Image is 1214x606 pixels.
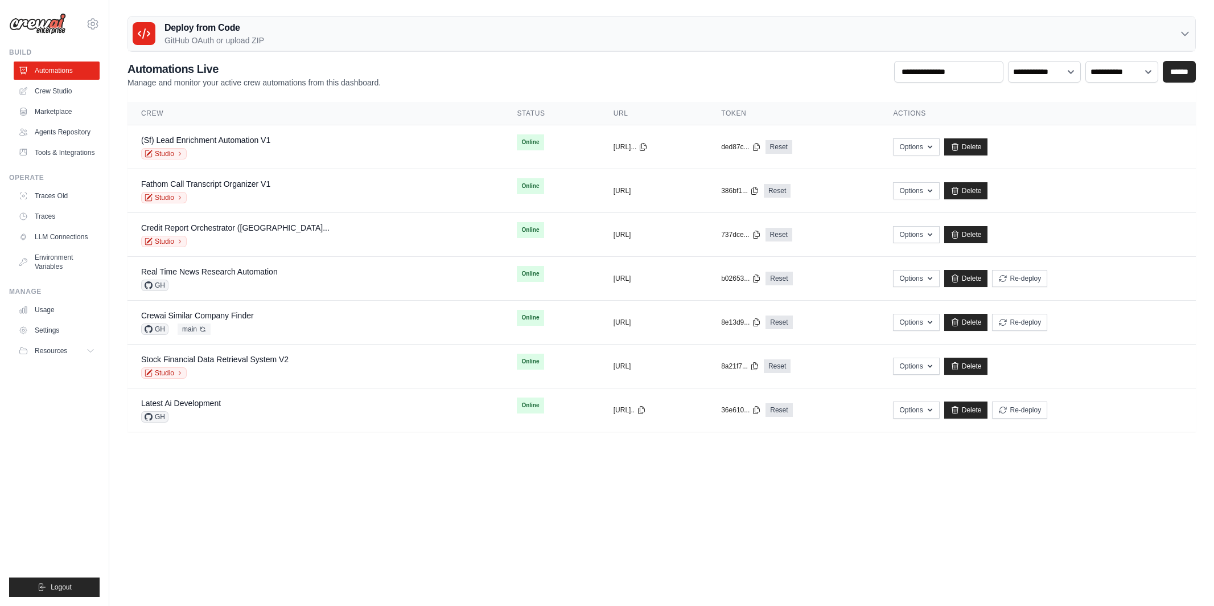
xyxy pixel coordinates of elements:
a: Studio [141,236,187,247]
a: Credit Report Orchestrator ([GEOGRAPHIC_DATA]... [141,223,330,232]
span: GH [141,411,168,423]
a: Tools & Integrations [14,144,100,162]
button: Options [893,314,939,331]
button: 386bf1... [721,186,759,195]
a: Studio [141,148,187,159]
button: Logout [9,578,100,597]
a: Delete [944,314,988,331]
a: Settings [14,321,100,339]
button: 8e13d9... [721,318,761,327]
a: Reset [766,140,792,154]
a: Delete [944,138,988,155]
span: Online [517,310,544,326]
a: Reset [764,359,791,373]
a: Delete [944,270,988,287]
a: Reset [766,272,792,285]
a: Delete [944,358,988,375]
span: Online [517,134,544,150]
span: GH [141,324,168,335]
a: Automations [14,62,100,80]
a: Delete [944,226,988,243]
button: Options [893,270,939,287]
a: Marketplace [14,103,100,121]
div: Build [9,48,100,57]
button: 8a21f7... [721,362,759,371]
button: ded87c... [721,142,760,151]
a: Traces [14,207,100,226]
a: Reset [766,228,792,241]
a: Traces Old [14,187,100,205]
a: Studio [141,367,187,379]
button: Re-deploy [992,402,1047,419]
a: LLM Connections [14,228,100,246]
th: Crew [127,102,503,125]
div: Operate [9,173,100,182]
button: 737dce... [721,230,760,239]
button: 36e610... [721,406,761,415]
a: Real Time News Research Automation [141,267,278,276]
span: Online [517,222,544,238]
a: Studio [141,192,187,203]
th: URL [600,102,707,125]
a: Agents Repository [14,123,100,141]
button: b02653... [721,274,761,283]
button: Resources [14,342,100,360]
button: Re-deploy [992,270,1047,287]
a: Reset [766,403,792,417]
span: Online [517,178,544,194]
a: Stock Financial Data Retrieval System V2 [141,355,289,364]
a: (Sf) Lead Enrichment Automation V1 [141,136,270,145]
a: Crewai Similar Company Finder [141,311,254,320]
p: GitHub OAuth or upload ZIP [164,35,264,46]
button: Options [893,402,939,419]
a: Environment Variables [14,248,100,276]
a: Reset [764,184,791,198]
p: Manage and monitor your active crew automations from this dashboard. [127,77,381,88]
a: Reset [766,316,792,329]
th: Status [503,102,599,125]
button: Re-deploy [992,314,1047,331]
a: Latest Ai Development [141,399,221,408]
a: Delete [944,402,988,419]
a: Crew Studio [14,82,100,100]
a: Delete [944,182,988,199]
a: Fathom Call Transcript Organizer V1 [141,179,270,189]
div: Manage [9,287,100,296]
button: Options [893,226,939,243]
button: Options [893,358,939,375]
button: Options [893,138,939,155]
span: GH [141,280,168,291]
button: Options [893,182,939,199]
th: Actions [879,102,1196,125]
span: Resources [35,346,67,355]
span: Online [517,354,544,370]
span: Online [517,266,544,282]
img: Logo [9,13,66,35]
span: Online [517,398,544,413]
span: Logout [51,583,72,592]
th: Token [707,102,879,125]
a: Usage [14,301,100,319]
h2: Automations Live [127,61,381,77]
span: main [178,324,211,335]
h3: Deploy from Code [164,21,264,35]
